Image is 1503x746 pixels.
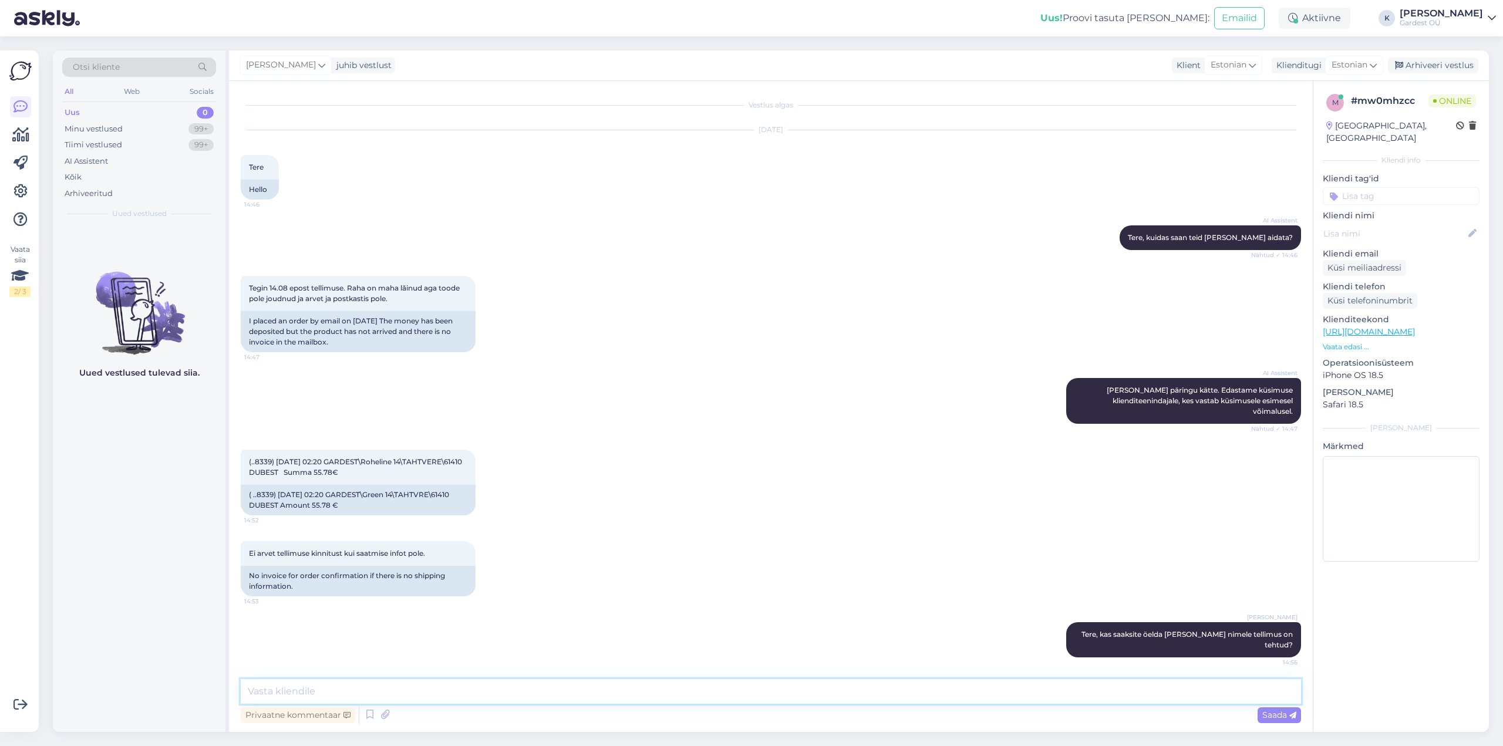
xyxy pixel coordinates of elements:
p: iPhone OS 18.5 [1323,369,1480,382]
span: Nähtud ✓ 14:47 [1251,424,1298,433]
span: (..8339) [DATE] 02:20 GARDEST\Roheline 14\TAHTVERE\61410 DUBEST Summa 55.78€ [249,457,464,477]
p: Kliendi telefon [1323,281,1480,293]
span: m [1332,98,1339,107]
a: [PERSON_NAME]Gardest OÜ [1400,9,1496,28]
a: [URL][DOMAIN_NAME] [1323,326,1415,337]
div: [PERSON_NAME] [1323,423,1480,433]
div: 99+ [188,139,214,151]
div: Hello [241,180,279,200]
input: Lisa tag [1323,187,1480,205]
span: Estonian [1332,59,1367,72]
div: Kliendi info [1323,155,1480,166]
span: 14:53 [244,597,288,606]
span: Saada [1262,710,1296,720]
span: 14:46 [244,200,288,209]
div: Privaatne kommentaar [241,707,355,723]
div: 0 [197,107,214,119]
div: Klienditugi [1272,59,1322,72]
div: Socials [187,84,216,99]
span: AI Assistent [1253,369,1298,377]
div: # mw0mhzcc [1351,94,1428,108]
span: 14:47 [244,353,288,362]
div: juhib vestlust [332,59,392,72]
img: Askly Logo [9,60,32,82]
input: Lisa nimi [1323,227,1466,240]
span: Uued vestlused [112,208,167,219]
div: 99+ [188,123,214,135]
b: Uus! [1040,12,1063,23]
div: [GEOGRAPHIC_DATA], [GEOGRAPHIC_DATA] [1326,120,1456,144]
button: Emailid [1214,7,1265,29]
span: 14:56 [1253,658,1298,667]
div: Gardest OÜ [1400,18,1483,28]
div: AI Assistent [65,156,108,167]
p: Klienditeekond [1323,313,1480,326]
div: Minu vestlused [65,123,123,135]
div: Küsi meiliaadressi [1323,260,1406,276]
div: Web [122,84,142,99]
div: Vaata siia [9,244,31,297]
div: Vestlus algas [241,100,1301,110]
div: Kõik [65,171,82,183]
div: Küsi telefoninumbrit [1323,293,1417,309]
span: AI Assistent [1253,216,1298,225]
div: [PERSON_NAME] [1400,9,1483,18]
div: All [62,84,76,99]
p: Vaata edasi ... [1323,342,1480,352]
div: K [1379,10,1395,26]
div: Klient [1172,59,1201,72]
div: No invoice for order confirmation if there is no shipping information. [241,566,476,596]
p: Operatsioonisüsteem [1323,357,1480,369]
span: Estonian [1211,59,1246,72]
div: I placed an order by email on [DATE] The money has been deposited but the product has not arrived... [241,311,476,352]
span: Tere [249,163,264,171]
p: Kliendi email [1323,248,1480,260]
img: No chats [53,251,225,356]
div: ( ..8339) [DATE] 02:20 GARDEST\Green 14\TAHTVRE\61410 DUBEST Amount 55.78 € [241,485,476,515]
div: 2 / 3 [9,286,31,297]
p: Kliendi tag'id [1323,173,1480,185]
div: Tiimi vestlused [65,139,122,151]
span: [PERSON_NAME] päringu kätte. Edastame küsimuse klienditeenindajale, kes vastab küsimusele esimese... [1107,386,1295,416]
span: [PERSON_NAME] [1247,613,1298,622]
span: 14:52 [244,516,288,525]
span: Otsi kliente [73,61,120,73]
div: Arhiveeritud [65,188,113,200]
span: Ei arvet tellimuse kinnitust kui saatmise infot pole. [249,549,425,558]
p: Safari 18.5 [1323,399,1480,411]
span: Tere, kuidas saan teid [PERSON_NAME] aidata? [1128,233,1293,242]
p: [PERSON_NAME] [1323,386,1480,399]
p: Kliendi nimi [1323,210,1480,222]
span: Nähtud ✓ 14:46 [1251,251,1298,259]
div: Proovi tasuta [PERSON_NAME]: [1040,11,1209,25]
p: Märkmed [1323,440,1480,453]
p: Uued vestlused tulevad siia. [79,367,200,379]
span: Online [1428,94,1476,107]
div: Uus [65,107,80,119]
span: [PERSON_NAME] [246,59,316,72]
span: Tegin 14.08 epost tellimuse. Raha on maha lǎinud aga toode pole joudnud ja arvet ja postkastis pole. [249,283,461,303]
div: Aktiivne [1279,8,1350,29]
span: Tere, kas saaksite öelda [PERSON_NAME] nimele tellimus on tehtud? [1081,630,1295,649]
div: [DATE] [241,124,1301,135]
div: Arhiveeri vestlus [1388,58,1478,73]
